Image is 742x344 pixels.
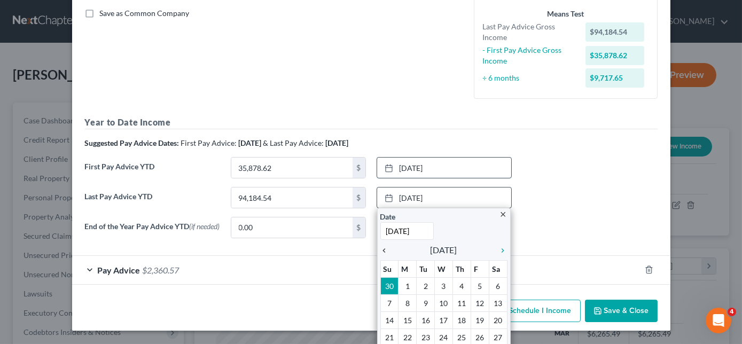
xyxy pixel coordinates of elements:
input: 1/1/2013 [380,222,434,240]
input: 0.00 [231,158,353,178]
td: 16 [417,311,435,329]
a: [DATE] [377,158,511,178]
td: 6 [489,277,507,294]
td: 13 [489,294,507,311]
strong: [DATE] [239,138,262,147]
span: $2,360.57 [143,265,179,275]
td: 8 [399,294,417,311]
td: 2 [417,277,435,294]
input: 0.00 [231,217,353,238]
label: End of the Year Pay Advice YTD [80,217,225,247]
div: - First Pay Advice Gross Income [478,45,581,66]
label: Date [380,211,396,222]
td: 10 [435,294,453,311]
td: 7 [380,294,399,311]
td: 20 [489,311,507,329]
span: First Pay Advice: [181,138,237,147]
td: 12 [471,294,489,311]
th: W [435,260,453,277]
a: chevron_left [380,244,394,256]
div: ÷ 6 months [478,73,581,83]
strong: Suggested Pay Advice Dates: [85,138,179,147]
span: & Last Pay Advice: [263,138,324,147]
label: First Pay Advice YTD [80,157,225,187]
span: Save as Common Company [100,9,190,18]
a: close [499,208,507,220]
td: 1 [399,277,417,294]
button: Add Schedule I Income [474,300,581,322]
div: $ [353,217,365,238]
iframe: Intercom live chat [706,308,731,333]
strong: [DATE] [326,138,349,147]
input: 0.00 [231,187,353,208]
div: $9,717.65 [585,68,644,88]
td: 17 [435,311,453,329]
div: $ [353,187,365,208]
i: chevron_left [380,246,394,255]
div: $ [353,158,365,178]
div: Last Pay Advice Gross Income [478,21,581,43]
th: F [471,260,489,277]
td: 4 [452,277,471,294]
th: Tu [417,260,435,277]
th: Th [452,260,471,277]
a: [DATE] [377,187,511,208]
td: 9 [417,294,435,311]
div: $35,878.62 [585,46,644,65]
th: Su [380,260,399,277]
div: Means Test [483,9,649,19]
td: 18 [452,311,471,329]
td: 14 [380,311,399,329]
span: 4 [728,308,736,316]
th: M [399,260,417,277]
i: close [499,210,507,218]
th: Sa [489,260,507,277]
i: chevron_right [494,246,507,255]
span: (if needed) [190,222,220,231]
span: Pay Advice [98,265,140,275]
label: Last Pay Advice YTD [80,187,225,217]
td: 15 [399,311,417,329]
div: $94,184.54 [585,22,644,42]
td: 3 [435,277,453,294]
h5: Year to Date Income [85,116,658,129]
button: Save & Close [585,300,658,322]
span: [DATE] [431,244,457,256]
td: 30 [380,277,399,294]
td: 5 [471,277,489,294]
td: 19 [471,311,489,329]
td: 11 [452,294,471,311]
a: chevron_right [494,244,507,256]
